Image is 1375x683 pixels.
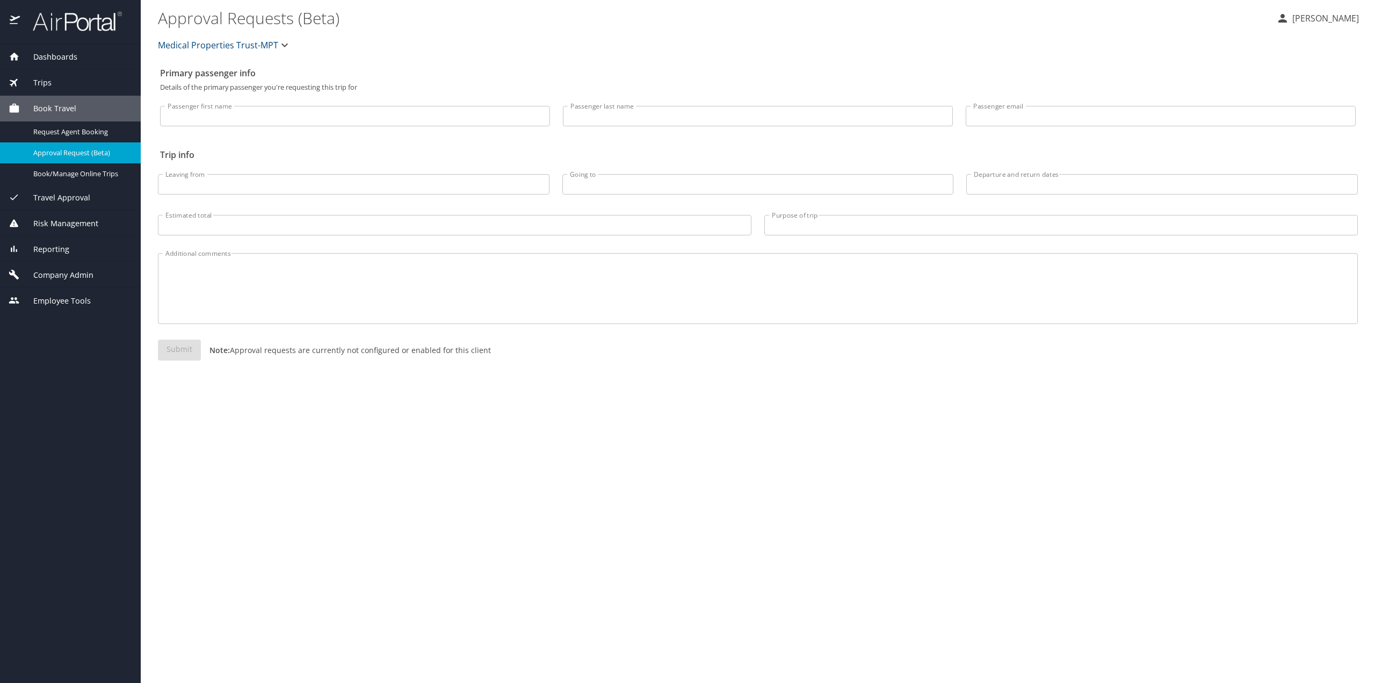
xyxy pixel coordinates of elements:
img: airportal-logo.png [21,11,122,32]
p: [PERSON_NAME] [1289,12,1359,25]
h2: Primary passenger info [160,64,1356,82]
strong: Note: [209,345,230,355]
button: Medical Properties Trust-MPT [154,34,295,56]
span: Employee Tools [20,295,91,307]
span: Reporting [20,243,69,255]
span: Risk Management [20,218,98,229]
h1: Approval Requests (Beta) [158,1,1268,34]
span: Dashboards [20,51,77,63]
span: Book/Manage Online Trips [33,169,128,179]
span: Company Admin [20,269,93,281]
span: Medical Properties Trust-MPT [158,38,278,53]
p: Details of the primary passenger you're requesting this trip for [160,84,1356,91]
span: Approval Request (Beta) [33,148,128,158]
span: Trips [20,77,52,89]
p: Approval requests are currently not configured or enabled for this client [201,344,491,356]
span: Book Travel [20,103,76,114]
img: icon-airportal.png [10,11,21,32]
h2: Trip info [160,146,1356,163]
button: [PERSON_NAME] [1272,9,1363,28]
span: Travel Approval [20,192,90,204]
span: Request Agent Booking [33,127,128,137]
